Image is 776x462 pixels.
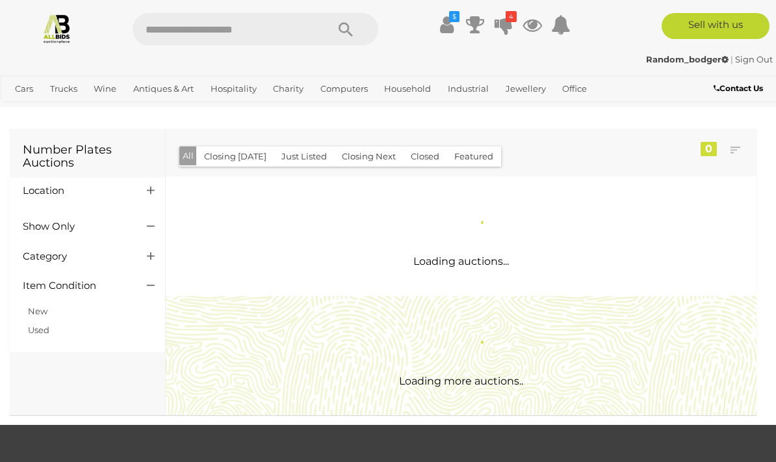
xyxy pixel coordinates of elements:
h1: Number Plates Auctions [23,144,152,170]
a: Contact Us [714,81,766,96]
a: $ [437,13,456,36]
a: Industrial [443,78,494,100]
a: Antiques & Art [128,78,199,100]
button: Closed [403,146,447,167]
span: Loading more auctions.. [399,375,523,387]
a: Random_bodger [646,54,731,64]
a: Wine [88,78,122,100]
button: Just Listed [274,146,335,167]
h4: Show Only [23,221,127,232]
img: Allbids.com.au [42,13,72,44]
a: Charity [268,78,309,100]
a: Computers [315,78,373,100]
a: [GEOGRAPHIC_DATA] [53,100,156,121]
a: Sports [10,100,47,121]
a: Jewellery [500,78,551,100]
a: Sell with us [662,13,770,39]
a: Household [379,78,436,100]
button: Featured [446,146,501,167]
i: 4 [506,11,517,22]
a: Sign Out [735,54,773,64]
a: Office [557,78,592,100]
button: Closing Next [334,146,404,167]
a: Used [28,325,49,335]
a: 4 [494,13,513,36]
span: | [731,54,733,64]
a: Cars [10,78,38,100]
a: Trucks [45,78,83,100]
i: $ [449,11,459,22]
button: Closing [DATE] [196,146,274,167]
strong: Random_bodger [646,54,729,64]
button: Search [313,13,378,46]
button: All [179,146,197,165]
a: Hospitality [205,78,262,100]
h4: Item Condition [23,280,127,292]
span: Loading auctions... [413,255,509,267]
a: New [28,306,47,316]
h4: Category [23,251,127,262]
h4: Location [23,185,127,197]
div: 0 [701,142,717,156]
b: Contact Us [714,83,763,93]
